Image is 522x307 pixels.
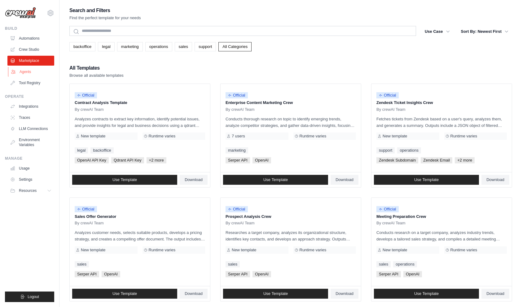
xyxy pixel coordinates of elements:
span: OpenAI [252,157,271,163]
span: Qdrant API Key [111,157,144,163]
a: Use Template [223,175,328,185]
span: Serper API [226,271,250,277]
span: OpenAI API Key [75,157,109,163]
a: Marketplace [7,56,54,66]
a: Automations [7,33,54,43]
span: Zendesk Email [421,157,452,163]
p: Zendesk Ticket Insights Crew [376,100,507,106]
span: Download [336,177,353,182]
span: OpenAI [403,271,422,277]
a: Agents [8,67,55,77]
a: sales [376,261,391,267]
span: Use Template [414,291,439,296]
button: Use Case [421,26,454,37]
p: Prospect Analysis Crew [226,214,356,220]
span: By crewAI Team [226,221,255,226]
a: operations [145,42,172,51]
span: By crewAI Team [75,107,104,112]
a: sales [75,261,89,267]
span: Download [486,177,504,182]
a: support [195,42,216,51]
a: Use Template [374,289,479,299]
a: marketing [117,42,143,51]
span: Zendesk Subdomain [376,157,418,163]
a: operations [393,261,417,267]
span: Download [486,291,504,296]
button: Sort By: Newest First [457,26,512,37]
a: sales [226,261,240,267]
span: Serper API [226,157,250,163]
span: Official [376,206,399,212]
span: By crewAI Team [75,221,104,226]
a: Environment Variables [7,135,54,150]
span: Serper API [75,271,99,277]
span: By crewAI Team [376,221,406,226]
span: New template [81,134,105,139]
span: Runtime varies [300,134,327,139]
span: Serper API [376,271,401,277]
span: Runtime varies [149,134,176,139]
span: New template [81,248,105,253]
h2: All Templates [69,64,124,72]
a: LLM Connections [7,124,54,134]
span: New template [383,248,407,253]
p: Analyzes contracts to extract key information, identify potential issues, and provide insights fo... [75,116,205,129]
img: Logo [5,7,36,19]
a: Settings [7,175,54,184]
span: New template [232,248,256,253]
a: Download [331,175,358,185]
a: legal [98,42,114,51]
p: Conducts thorough research on topic to identify emerging trends, analyze competitor strategies, a... [226,116,356,129]
button: Resources [7,186,54,196]
span: Download [185,177,203,182]
span: Runtime varies [450,248,477,253]
a: Tool Registry [7,78,54,88]
span: Download [336,291,353,296]
a: Download [180,289,208,299]
span: Use Template [112,291,137,296]
span: New template [383,134,407,139]
span: Use Template [263,177,288,182]
a: legal [75,147,88,153]
span: OpenAI [102,271,120,277]
span: Download [185,291,203,296]
p: Enterprise Content Marketing Crew [226,100,356,106]
span: Official [226,206,248,212]
a: Download [481,175,509,185]
p: Browse all available templates [69,72,124,79]
p: Researches a target company, analyzes its organizational structure, identifies key contacts, and ... [226,229,356,242]
span: Official [75,206,97,212]
a: Use Template [374,175,479,185]
a: Usage [7,163,54,173]
span: By crewAI Team [376,107,406,112]
span: Runtime varies [450,134,477,139]
p: Analyzes customer needs, selects suitable products, develops a pricing strategy, and creates a co... [75,229,205,242]
span: OpenAI [252,271,271,277]
p: Conducts research on a target company, analyzes industry trends, develops a tailored sales strate... [376,229,507,242]
span: Use Template [263,291,288,296]
span: Runtime varies [149,248,176,253]
a: sales [175,42,192,51]
button: Logout [5,292,54,302]
div: Manage [5,156,54,161]
a: Download [180,175,208,185]
span: Use Template [414,177,439,182]
p: Contract Analysis Template [75,100,205,106]
a: Integrations [7,102,54,111]
p: Fetches tickets from Zendesk based on a user's query, analyzes them, and generates a summary. Out... [376,116,507,129]
a: backoffice [69,42,95,51]
a: operations [397,147,421,153]
a: All Categories [218,42,252,51]
p: Sales Offer Generator [75,214,205,220]
span: +2 more [147,157,166,163]
a: Download [331,289,358,299]
span: 7 users [232,134,245,139]
a: Traces [7,113,54,123]
h2: Search and Filters [69,6,141,15]
p: Meeting Preparation Crew [376,214,507,220]
span: Official [376,92,399,98]
a: Use Template [72,289,177,299]
a: Use Template [72,175,177,185]
span: By crewAI Team [226,107,255,112]
a: backoffice [90,147,113,153]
